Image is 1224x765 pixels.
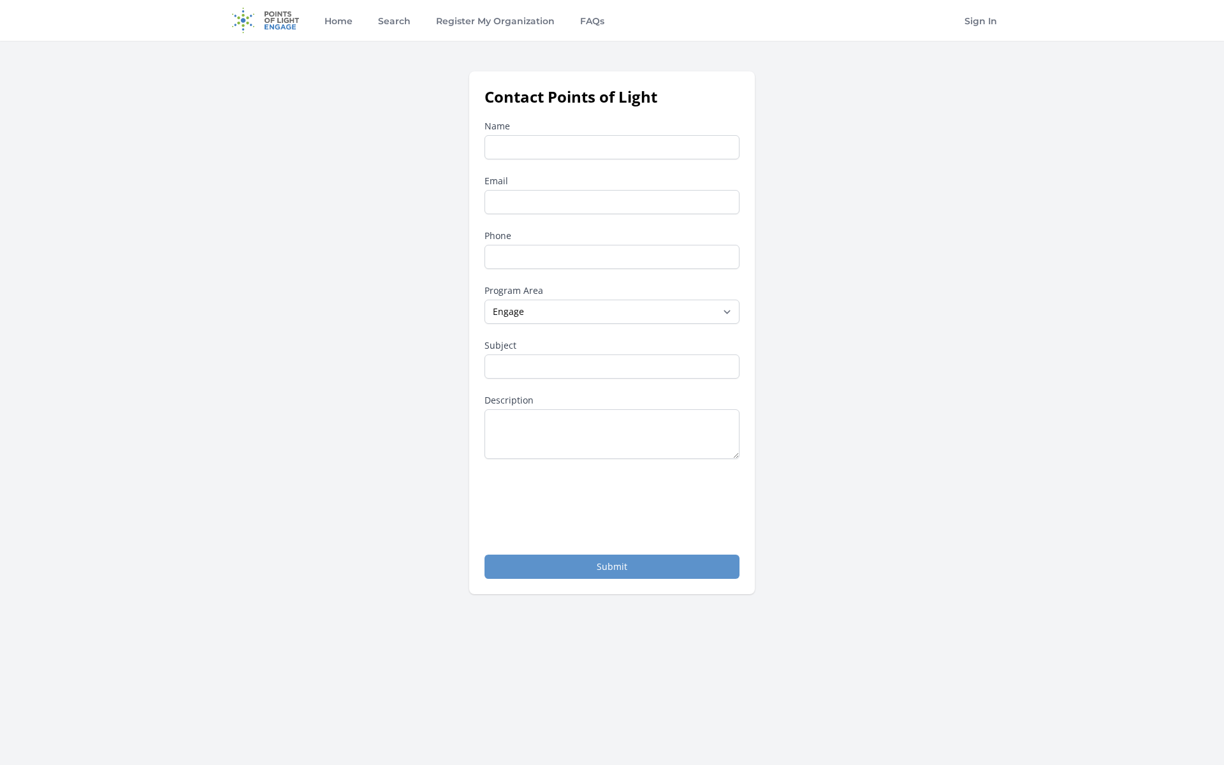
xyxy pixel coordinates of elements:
[484,555,739,579] button: Submit
[484,284,739,297] label: Program Area
[484,120,739,133] label: Name
[484,87,739,107] h1: Contact Points of Light
[484,394,739,407] label: Description
[484,474,678,524] iframe: reCAPTCHA
[484,300,739,324] select: Program Area
[484,175,739,187] label: Email
[484,339,739,352] label: Subject
[484,229,739,242] label: Phone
